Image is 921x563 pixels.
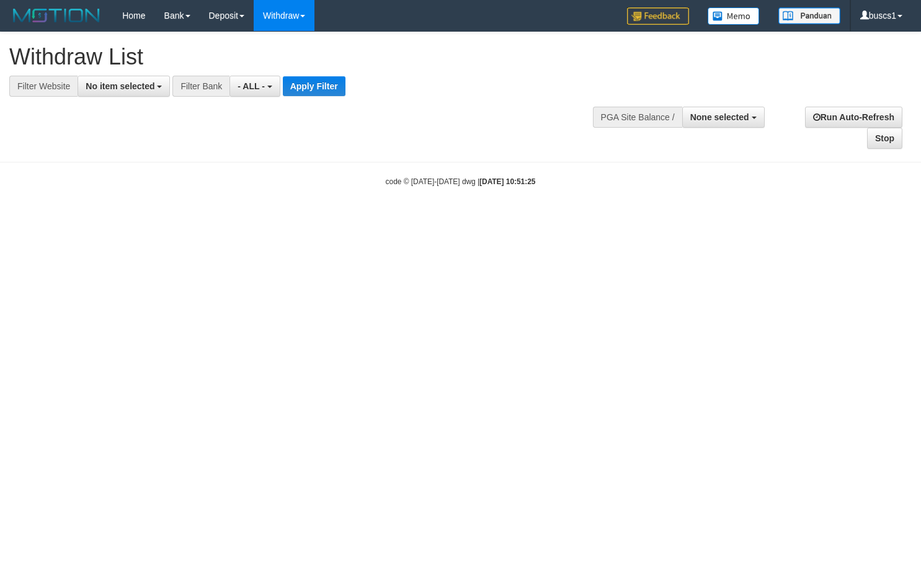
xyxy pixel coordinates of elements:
[690,112,749,122] span: None selected
[867,128,902,149] a: Stop
[78,76,170,97] button: No item selected
[86,81,154,91] span: No item selected
[9,76,78,97] div: Filter Website
[229,76,280,97] button: - ALL -
[9,45,602,69] h1: Withdraw List
[805,107,902,128] a: Run Auto-Refresh
[9,6,104,25] img: MOTION_logo.png
[708,7,760,25] img: Button%20Memo.svg
[386,177,536,186] small: code © [DATE]-[DATE] dwg |
[627,7,689,25] img: Feedback.jpg
[593,107,682,128] div: PGA Site Balance /
[172,76,229,97] div: Filter Bank
[479,177,535,186] strong: [DATE] 10:51:25
[283,76,345,96] button: Apply Filter
[778,7,840,24] img: panduan.png
[238,81,265,91] span: - ALL -
[682,107,765,128] button: None selected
